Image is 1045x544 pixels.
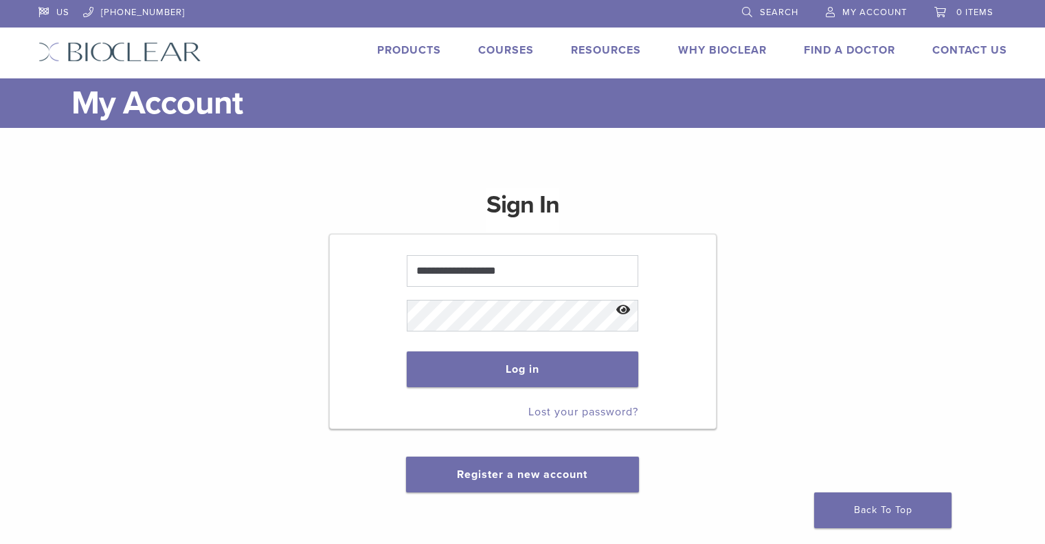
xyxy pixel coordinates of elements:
[932,43,1007,57] a: Contact Us
[71,78,1007,128] h1: My Account
[842,7,907,18] span: My Account
[571,43,641,57] a: Resources
[528,405,638,419] a: Lost your password?
[478,43,534,57] a: Courses
[678,43,767,57] a: Why Bioclear
[377,43,441,57] a: Products
[407,351,638,387] button: Log in
[38,42,201,62] img: Bioclear
[609,293,638,328] button: Show password
[956,7,993,18] span: 0 items
[804,43,895,57] a: Find A Doctor
[406,457,638,492] button: Register a new account
[486,188,559,232] h1: Sign In
[457,468,587,481] a: Register a new account
[760,7,798,18] span: Search
[814,492,952,528] a: Back To Top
